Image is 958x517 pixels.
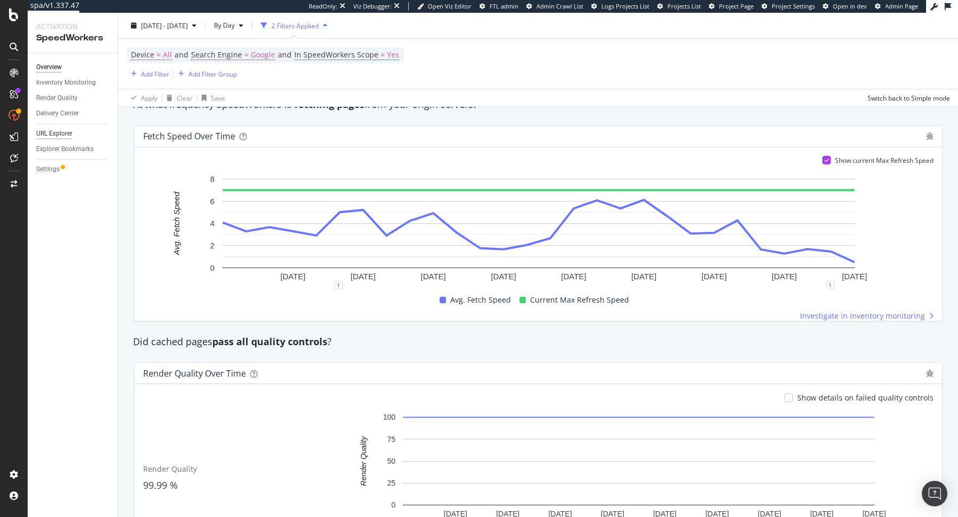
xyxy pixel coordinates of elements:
[381,49,385,60] span: =
[143,173,934,285] svg: A chart.
[450,294,511,306] span: Avg. Fetch Speed
[174,68,237,80] button: Add Filter Group
[210,174,214,184] text: 8
[421,272,446,281] text: [DATE]
[210,196,214,205] text: 6
[387,479,395,488] text: 25
[536,2,583,10] span: Admin Crawl List
[172,191,181,256] text: Avg. Fetch Speed
[197,89,225,106] button: Save
[36,93,110,104] a: Render Quality
[143,368,246,379] div: Render Quality over time
[868,93,950,102] div: Switch back to Simple mode
[387,435,395,444] text: 75
[210,263,214,272] text: 0
[141,21,188,30] span: [DATE] - [DATE]
[294,98,365,111] strong: fetching pages
[127,89,158,106] button: Apply
[36,108,110,119] a: Delivery Center
[428,2,472,10] span: Open Viz Editor
[141,93,158,102] div: Apply
[701,272,726,281] text: [DATE]
[480,2,518,11] a: FTL admin
[162,89,193,106] button: Clear
[709,2,754,11] a: Project Page
[526,2,583,11] a: Admin Crawl List
[36,62,110,73] a: Overview
[128,335,949,349] div: Did cached pages ?
[36,164,60,175] div: Settings
[36,77,96,88] div: Inventory Monitoring
[244,49,249,60] span: =
[143,479,178,491] span: 99.99 %
[334,281,343,289] div: 1
[833,2,867,10] span: Open in dev
[36,128,110,139] a: URL Explorer
[251,47,275,62] span: Google
[383,413,396,422] text: 100
[926,370,934,377] div: bug
[127,68,169,80] button: Add Filter
[36,21,109,32] div: Activation
[210,219,214,228] text: 4
[141,69,169,78] div: Add Filter
[772,2,815,10] span: Project Settings
[772,272,797,281] text: [DATE]
[163,47,172,62] span: All
[131,49,154,60] span: Device
[211,93,225,102] div: Save
[257,17,332,34] button: 2 Filters Applied
[294,49,378,60] span: In SpeedWorkers Scope
[210,17,247,34] button: By Day
[191,49,242,60] span: Search Engine
[271,21,319,30] div: 2 Filters Applied
[561,272,586,281] text: [DATE]
[36,62,62,73] div: Overview
[36,144,110,155] a: Explorer Bookmarks
[353,2,392,11] div: Viz Debugger:
[387,47,399,62] span: Yes
[835,156,934,165] div: Show current Max Refresh Speed
[36,128,72,139] div: URL Explorer
[591,2,649,11] a: Logs Projects List
[212,335,327,348] strong: pass all quality controls
[490,2,518,10] span: FTL admin
[800,311,925,321] span: Investigate in inventory monitoring
[127,17,201,34] button: [DATE] - [DATE]
[309,2,337,11] div: ReadOnly:
[36,164,110,175] a: Settings
[797,393,934,403] div: Show details on failed quality controls
[351,272,376,281] text: [DATE]
[387,457,395,465] text: 50
[36,77,110,88] a: Inventory Monitoring
[530,294,629,306] span: Current Max Refresh Speed
[800,311,934,321] a: Investigate in inventory monitoring
[210,21,235,30] span: By Day
[210,241,214,250] text: 2
[491,272,516,281] text: [DATE]
[842,272,867,281] text: [DATE]
[36,93,78,104] div: Render Quality
[36,144,94,155] div: Explorer Bookmarks
[863,89,950,106] button: Switch back to Simple mode
[36,32,109,44] div: SpeedWorkers
[667,2,701,10] span: Projects List
[922,481,947,506] div: Open Intercom Messenger
[631,272,656,281] text: [DATE]
[885,2,918,10] span: Admin Page
[823,2,867,11] a: Open in dev
[601,2,649,10] span: Logs Projects List
[719,2,754,10] span: Project Page
[359,436,368,486] text: Render Quality
[177,93,193,102] div: Clear
[280,272,305,281] text: [DATE]
[417,2,472,11] a: Open Viz Editor
[391,501,395,510] text: 0
[926,132,934,140] div: bug
[826,281,835,289] div: 1
[762,2,815,11] a: Project Settings
[143,131,235,141] div: Fetch Speed over time
[175,49,188,60] span: and
[143,464,197,474] span: Render Quality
